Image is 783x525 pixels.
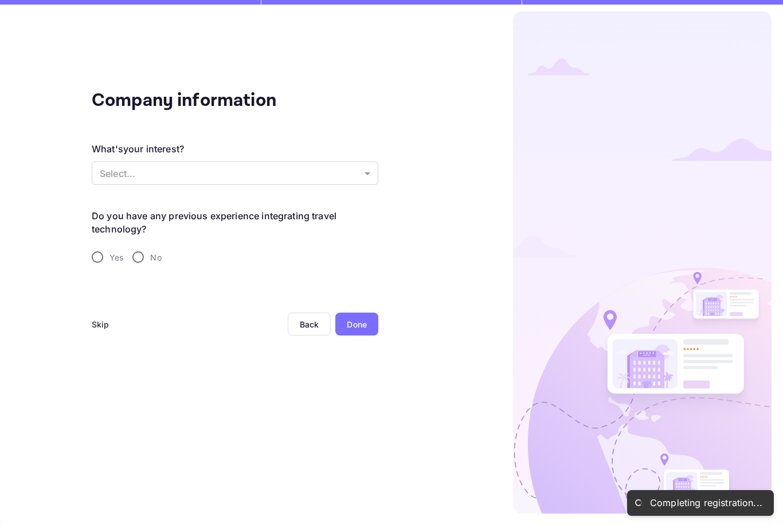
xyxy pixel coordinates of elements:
span: No [150,251,161,263]
div: travel-experience [92,245,378,269]
div: Completing registration... [650,497,762,509]
div: Done [347,318,367,330]
div: Without label [92,161,378,185]
div: Back [300,319,319,329]
div: Company information [92,87,321,115]
span: Yes [109,251,123,263]
div: Skip [92,318,109,330]
legend: Do you have any previous experience integrating travel technology? [92,210,378,236]
div: What's your interest? [92,142,184,156]
p: Select... [100,167,360,180]
img: logo [513,11,772,514]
